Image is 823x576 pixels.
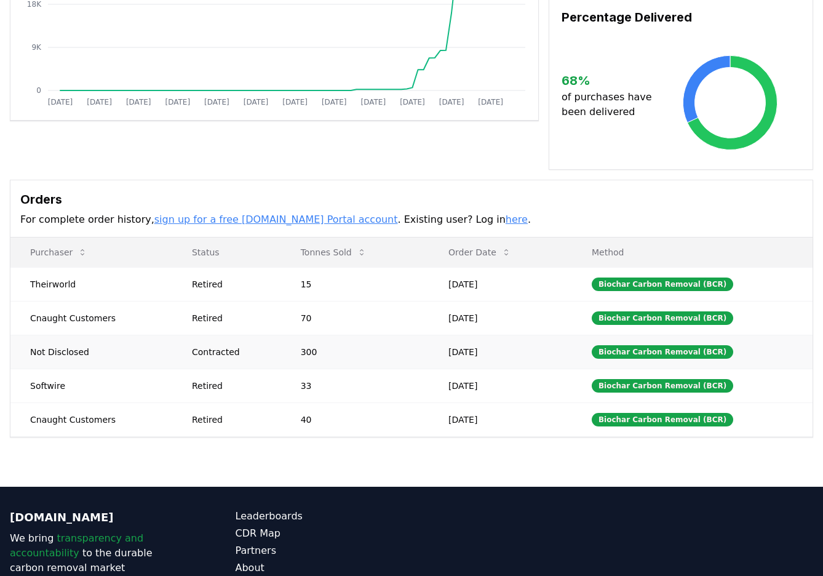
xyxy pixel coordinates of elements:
[592,413,733,426] div: Biochar Carbon Removal (BCR)
[592,311,733,325] div: Biochar Carbon Removal (BCR)
[361,98,386,106] tspan: [DATE]
[291,240,376,265] button: Tonnes Sold
[236,526,412,541] a: CDR Map
[562,90,660,119] p: of purchases have been delivered
[236,543,412,558] a: Partners
[429,402,572,436] td: [DATE]
[478,98,503,106] tspan: [DATE]
[592,379,733,393] div: Biochar Carbon Removal (BCR)
[429,301,572,335] td: [DATE]
[244,98,269,106] tspan: [DATE]
[87,98,112,106] tspan: [DATE]
[204,98,229,106] tspan: [DATE]
[36,86,41,95] tspan: 0
[192,414,271,426] div: Retired
[31,43,42,52] tspan: 9K
[322,98,347,106] tspan: [DATE]
[20,212,803,227] p: For complete order history, . Existing user? Log in .
[165,98,191,106] tspan: [DATE]
[154,214,398,225] a: sign up for a free [DOMAIN_NAME] Portal account
[562,71,660,90] h3: 68 %
[562,8,800,26] h3: Percentage Delivered
[10,267,172,301] td: Theirworld
[281,402,429,436] td: 40
[192,278,271,290] div: Retired
[192,380,271,392] div: Retired
[192,312,271,324] div: Retired
[439,240,521,265] button: Order Date
[281,267,429,301] td: 15
[592,345,733,359] div: Biochar Carbon Removal (BCR)
[400,98,425,106] tspan: [DATE]
[439,98,464,106] tspan: [DATE]
[192,346,271,358] div: Contracted
[506,214,528,225] a: here
[10,301,172,335] td: Cnaught Customers
[282,98,308,106] tspan: [DATE]
[182,246,271,258] p: Status
[236,561,412,575] a: About
[20,240,97,265] button: Purchaser
[281,335,429,369] td: 300
[236,509,412,524] a: Leaderboards
[20,190,803,209] h3: Orders
[281,301,429,335] td: 70
[429,267,572,301] td: [DATE]
[592,278,733,291] div: Biochar Carbon Removal (BCR)
[126,98,151,106] tspan: [DATE]
[10,369,172,402] td: Softwire
[10,531,186,575] p: We bring to the durable carbon removal market
[429,335,572,369] td: [DATE]
[48,98,73,106] tspan: [DATE]
[281,369,429,402] td: 33
[10,402,172,436] td: Cnaught Customers
[10,532,143,559] span: transparency and accountability
[10,509,186,526] p: [DOMAIN_NAME]
[582,246,803,258] p: Method
[429,369,572,402] td: [DATE]
[10,335,172,369] td: Not Disclosed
